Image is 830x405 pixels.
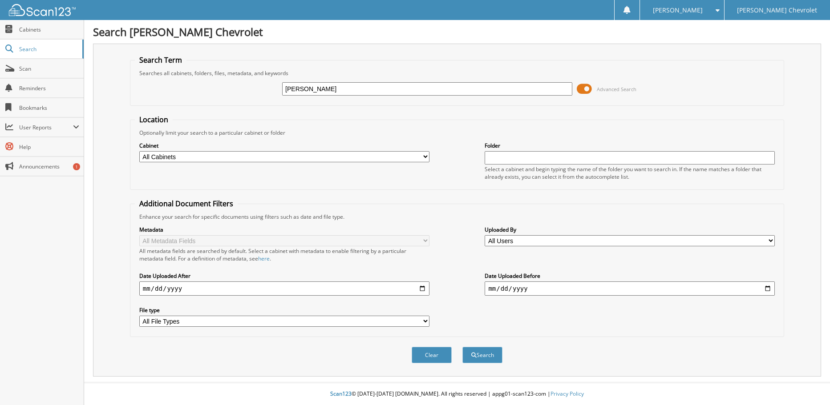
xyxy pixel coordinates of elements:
[19,104,79,112] span: Bookmarks
[135,115,173,124] legend: Location
[73,163,80,170] div: 1
[485,272,775,280] label: Date Uploaded Before
[135,199,238,209] legend: Additional Document Filters
[19,163,79,170] span: Announcements
[485,142,775,149] label: Folder
[139,226,429,233] label: Metadata
[462,347,502,363] button: Search
[597,86,636,92] span: Advanced Search
[135,55,186,65] legend: Search Term
[551,390,584,397] a: Privacy Policy
[19,65,79,72] span: Scan
[19,124,73,131] span: User Reports
[737,8,817,13] span: [PERSON_NAME] Chevrolet
[330,390,352,397] span: Scan123
[135,69,779,77] div: Searches all cabinets, folders, files, metadata, and keywords
[139,272,429,280] label: Date Uploaded After
[139,306,429,314] label: File type
[19,143,79,151] span: Help
[19,84,79,92] span: Reminders
[785,362,830,405] iframe: Chat Widget
[135,129,779,136] div: Optionally limit your search to a particular cabinet or folder
[258,255,270,262] a: here
[9,4,76,16] img: scan123-logo-white.svg
[485,165,775,180] div: Select a cabinet and begin typing the name of the folder you want to search in. If the name match...
[653,8,703,13] span: [PERSON_NAME]
[84,383,830,405] div: © [DATE]-[DATE] [DOMAIN_NAME]. All rights reserved | appg01-scan123-com |
[485,226,775,233] label: Uploaded By
[135,213,779,221] div: Enhance your search for specific documents using filters such as date and file type.
[412,347,452,363] button: Clear
[485,281,775,296] input: end
[139,281,429,296] input: start
[139,247,429,262] div: All metadata fields are searched by default. Select a cabinet with metadata to enable filtering b...
[19,45,78,53] span: Search
[19,26,79,33] span: Cabinets
[139,142,429,149] label: Cabinet
[93,24,821,39] h1: Search [PERSON_NAME] Chevrolet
